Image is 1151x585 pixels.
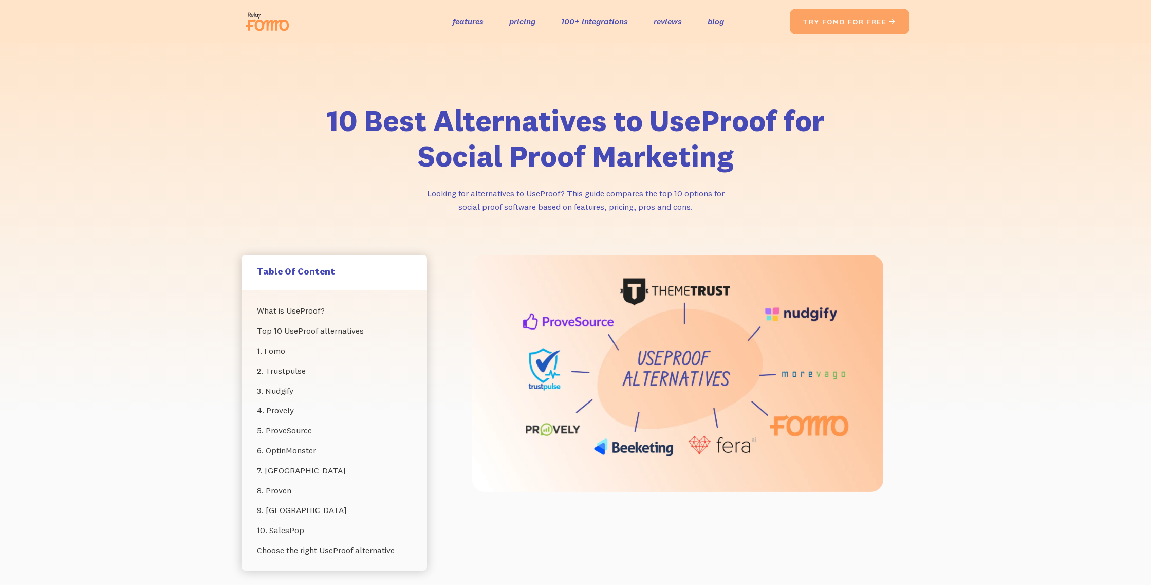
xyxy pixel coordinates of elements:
a: features [453,14,484,29]
a: 8. Proven [257,481,412,501]
a: 5. ProveSource [257,421,412,441]
a: 9. [GEOGRAPHIC_DATA] [257,500,412,520]
h5: Table Of Content [257,265,412,277]
a: reviews [654,14,682,29]
a: 2. Trustpulse [257,361,412,381]
a: 6. OptinMonster [257,441,412,461]
a: 1. Fomo [257,341,412,361]
h1: 10 Best Alternatives to UseProof for Social Proof Marketing [313,103,838,174]
p: Looking for alternatives to UseProof? This guide compares the top 10 options for social proof sof... [421,187,730,214]
a: What is UseProof? [257,301,412,321]
a: try fomo for free [790,9,909,34]
a: pricing [509,14,535,29]
a: blog [708,14,724,29]
a: 4. Provely [257,400,412,421]
a: 10. SalesPop [257,520,412,540]
a: 100+ integrations [561,14,628,29]
a: 3. Nudgify [257,381,412,401]
a: Choose the right UseProof alternative [257,540,412,560]
span:  [888,17,897,26]
a: 7. [GEOGRAPHIC_DATA] [257,461,412,481]
a: Top 10 UseProof alternatives [257,321,412,341]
